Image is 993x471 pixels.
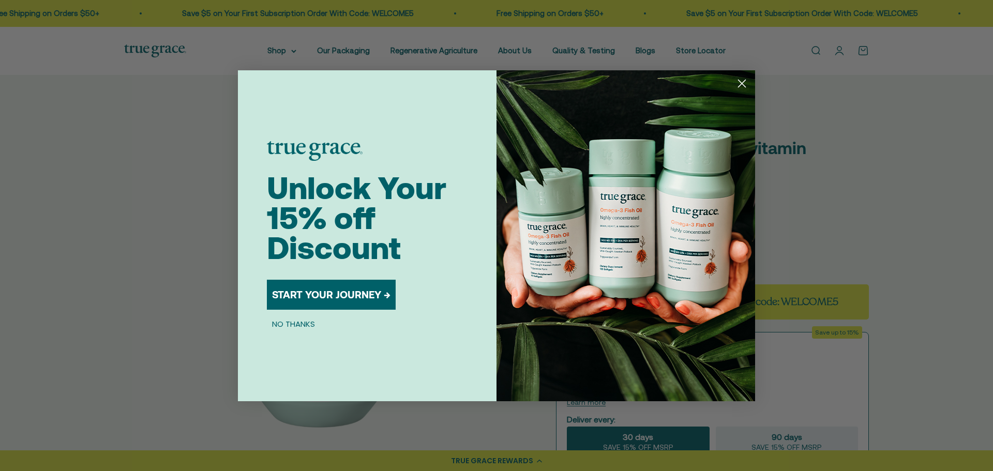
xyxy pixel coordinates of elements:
span: Unlock Your 15% off Discount [267,170,446,266]
button: NO THANKS [267,318,320,330]
button: Close dialog [733,74,751,93]
img: 098727d5-50f8-4f9b-9554-844bb8da1403.jpeg [496,70,755,401]
button: START YOUR JOURNEY → [267,280,396,310]
img: logo placeholder [267,141,363,161]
